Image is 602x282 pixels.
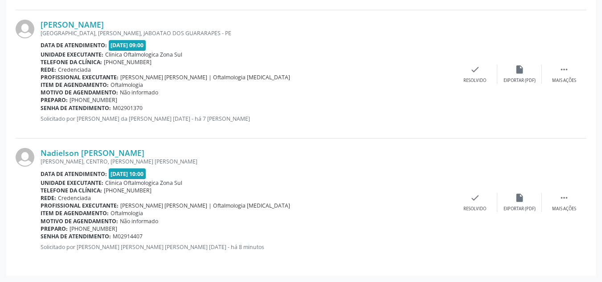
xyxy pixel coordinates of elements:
i: insert_drive_file [515,193,524,203]
span: [PERSON_NAME] [PERSON_NAME] | Oftalmologia [MEDICAL_DATA] [120,202,290,209]
span: Clinica Oftalmologica Zona Sul [105,51,182,58]
b: Item de agendamento: [41,209,109,217]
span: M02914407 [113,233,143,240]
span: [PHONE_NUMBER] [104,58,152,66]
b: Unidade executante: [41,179,103,187]
span: Credenciada [58,194,91,202]
span: Não informado [120,89,158,96]
b: Rede: [41,194,56,202]
img: img [16,148,34,167]
b: Senha de atendimento: [41,104,111,112]
b: Data de atendimento: [41,41,107,49]
b: Telefone da clínica: [41,58,102,66]
i: insert_drive_file [515,65,524,74]
i: check [470,65,480,74]
b: Data de atendimento: [41,170,107,178]
span: [DATE] 10:00 [109,168,146,179]
div: [GEOGRAPHIC_DATA], [PERSON_NAME], JABOATAO DOS GUARARAPES - PE [41,29,453,37]
div: Mais ações [552,78,576,84]
div: Exportar (PDF) [504,78,536,84]
b: Profissional executante: [41,202,119,209]
b: Unidade executante: [41,51,103,58]
b: Senha de atendimento: [41,233,111,240]
b: Motivo de agendamento: [41,89,118,96]
span: Oftalmologia [111,81,143,89]
span: M02901370 [113,104,143,112]
span: Credenciada [58,66,91,74]
span: [PERSON_NAME] [PERSON_NAME] | Oftalmologia [MEDICAL_DATA] [120,74,290,81]
img: img [16,20,34,38]
span: [PHONE_NUMBER] [70,96,117,104]
b: Rede: [41,66,56,74]
span: Oftalmologia [111,209,143,217]
div: Resolvido [463,206,486,212]
a: [PERSON_NAME] [41,20,104,29]
span: Não informado [120,217,158,225]
p: Solicitado por [PERSON_NAME] [PERSON_NAME] [PERSON_NAME] [DATE] - há 8 minutos [41,243,453,251]
b: Preparo: [41,225,68,233]
span: [PHONE_NUMBER] [104,187,152,194]
b: Motivo de agendamento: [41,217,118,225]
i: check [470,193,480,203]
i:  [559,193,569,203]
b: Preparo: [41,96,68,104]
b: Telefone da clínica: [41,187,102,194]
div: Resolvido [463,78,486,84]
i:  [559,65,569,74]
a: Nadielson [PERSON_NAME] [41,148,144,158]
span: [DATE] 09:00 [109,40,146,50]
b: Item de agendamento: [41,81,109,89]
div: [PERSON_NAME], CENTRO, [PERSON_NAME] [PERSON_NAME] [41,158,453,165]
span: Clinica Oftalmologica Zona Sul [105,179,182,187]
b: Profissional executante: [41,74,119,81]
div: Mais ações [552,206,576,212]
div: Exportar (PDF) [504,206,536,212]
span: [PHONE_NUMBER] [70,225,117,233]
p: Solicitado por [PERSON_NAME] da [PERSON_NAME] [DATE] - há 7 [PERSON_NAME] [41,115,453,123]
